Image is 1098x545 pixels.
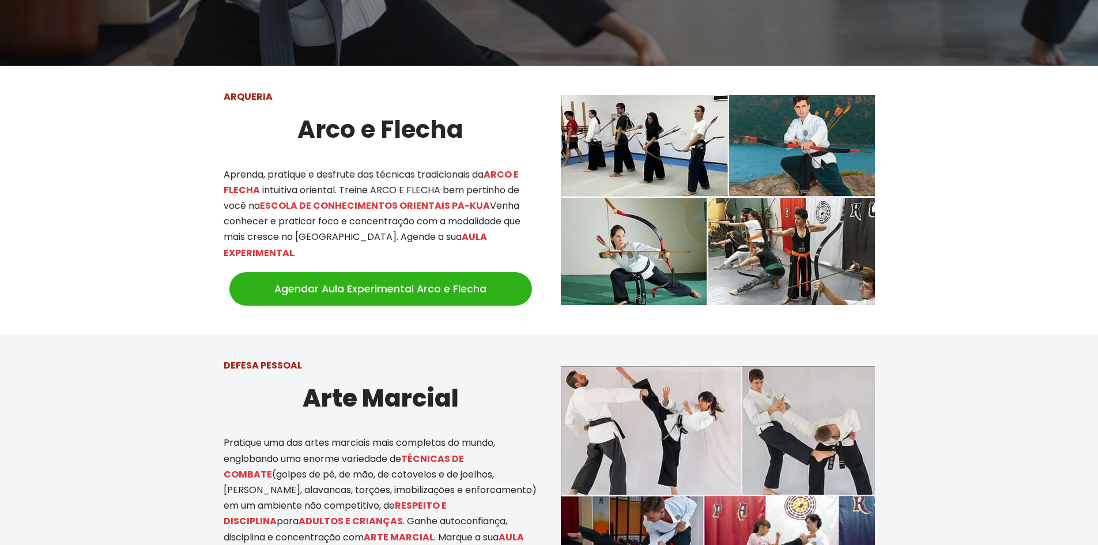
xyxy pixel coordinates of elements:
[260,199,490,212] mark: ESCOLA DE CONHECIMENTOS ORIENTAIS PA-KUA
[297,112,463,146] strong: Arco e Flecha
[224,167,538,261] p: Aprenda, pratique e desfrute das técnicas tradicionais da intuitiva oriental. Treine ARCO E FLECH...
[224,452,464,481] mark: TÉCNICAS DE COMBATE
[364,531,434,544] mark: ARTE MARCIAL
[224,90,273,103] strong: ARQUERIA
[224,359,302,372] strong: DEFESA PESSOAL
[224,168,519,197] mark: ARCO E FLECHA
[229,272,532,306] a: Agendar Aula Experimental Arco e Flecha
[299,514,403,528] mark: ADULTOS E CRIANÇAS
[224,230,487,259] mark: AULA EXPERIMENTAL
[224,379,538,418] h2: Arte Marcial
